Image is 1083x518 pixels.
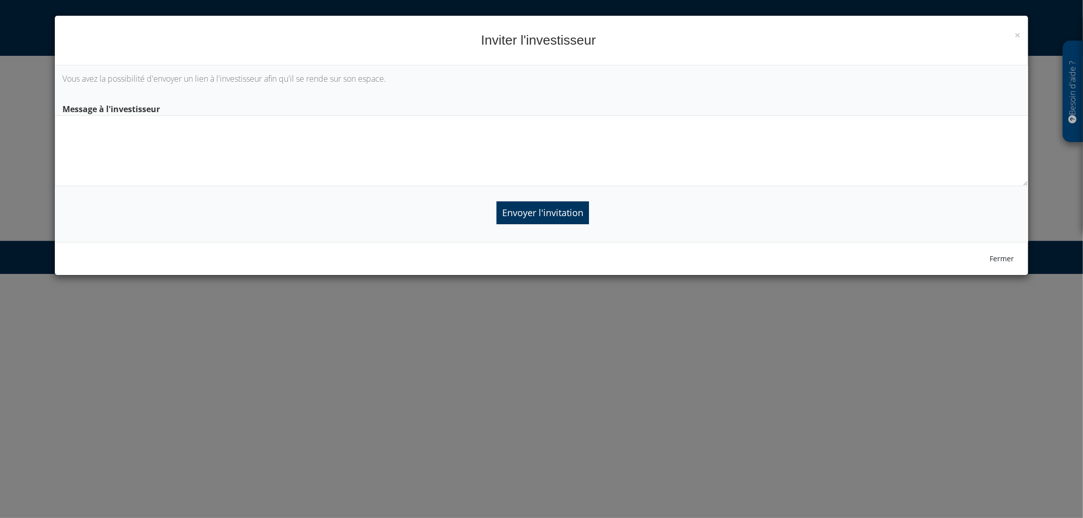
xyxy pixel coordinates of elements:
p: Vous avez la possibilité d'envoyer un lien à l'investisseur afin qu'il se rende sur son espace. [62,73,1021,85]
p: Besoin d'aide ? [1067,46,1079,137]
h4: Inviter l'investisseur [62,31,1021,50]
span: × [1014,28,1021,42]
button: Fermer [983,250,1021,267]
label: Message à l'investisseur [55,100,1029,115]
input: Envoyer l'invitation [497,201,589,224]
